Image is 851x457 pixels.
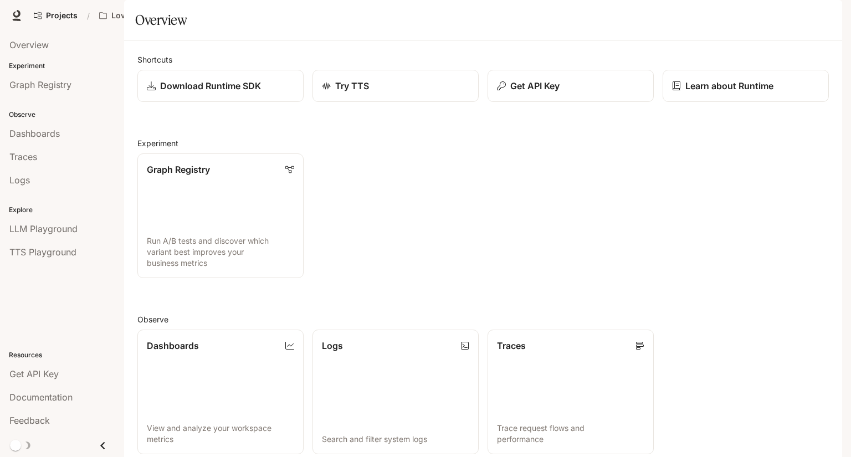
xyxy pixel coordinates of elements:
p: Traces [497,339,526,352]
h2: Experiment [137,137,829,149]
span: Projects [46,11,78,20]
p: Love Bird Cam [111,11,167,20]
p: Dashboards [147,339,199,352]
a: TracesTrace request flows and performance [488,330,654,454]
p: View and analyze your workspace metrics [147,423,294,445]
h1: Overview [135,9,187,31]
p: Search and filter system logs [322,434,469,445]
a: Try TTS [312,70,479,102]
button: Open workspace menu [94,4,184,27]
p: Graph Registry [147,163,210,176]
p: Run A/B tests and discover which variant best improves your business metrics [147,235,294,269]
p: Try TTS [335,79,369,93]
p: Get API Key [510,79,560,93]
a: Download Runtime SDK [137,70,304,102]
p: Download Runtime SDK [160,79,261,93]
h2: Observe [137,314,829,325]
a: LogsSearch and filter system logs [312,330,479,454]
p: Learn about Runtime [685,79,773,93]
h2: Shortcuts [137,54,829,65]
a: Graph RegistryRun A/B tests and discover which variant best improves your business metrics [137,153,304,278]
p: Trace request flows and performance [497,423,644,445]
a: DashboardsView and analyze your workspace metrics [137,330,304,454]
button: Get API Key [488,70,654,102]
div: / [83,10,94,22]
a: Learn about Runtime [663,70,829,102]
p: Logs [322,339,343,352]
a: Go to projects [29,4,83,27]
